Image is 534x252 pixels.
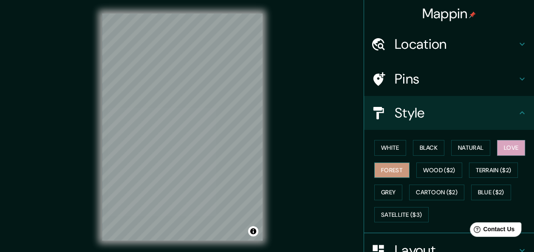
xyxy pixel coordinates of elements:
button: Satellite ($3) [374,207,429,223]
button: Forest [374,162,410,178]
h4: Mappin [422,5,476,22]
h4: Location [395,36,517,53]
button: Terrain ($2) [469,162,518,178]
button: Cartoon ($2) [409,185,464,200]
div: Pins [364,62,534,96]
img: pin-icon.png [469,11,476,18]
button: Grey [374,185,402,200]
h4: Style [395,104,517,121]
button: Natural [451,140,490,156]
div: Style [364,96,534,130]
canvas: Map [102,14,263,241]
button: Black [413,140,445,156]
button: White [374,140,406,156]
button: Toggle attribution [248,226,258,236]
button: Love [497,140,525,156]
div: Location [364,27,534,61]
iframe: Help widget launcher [458,219,525,243]
h4: Pins [395,70,517,87]
button: Wood ($2) [416,162,462,178]
button: Blue ($2) [471,185,511,200]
